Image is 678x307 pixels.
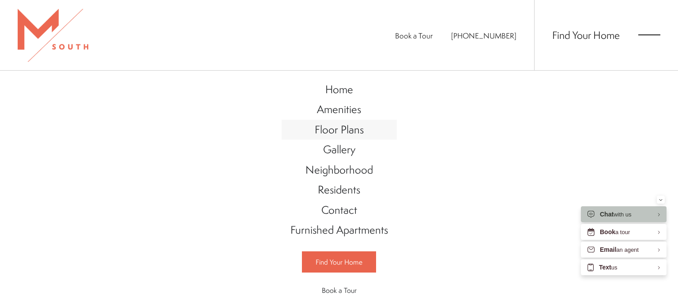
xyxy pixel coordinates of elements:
span: Book a Tour [322,285,357,295]
span: Gallery [323,142,355,157]
span: Neighborhood [305,162,373,177]
a: Go to Contact [282,200,397,220]
a: Book a Tour [395,30,433,41]
span: Contact [321,202,357,217]
a: Find Your Home [302,251,376,273]
span: Furnished Apartments [290,222,388,237]
span: Floor Plans [315,122,364,137]
a: Go to Residents [282,180,397,200]
a: Call Us at 813-570-8014 [451,30,516,41]
a: Go to Home [282,80,397,100]
a: Go to Gallery [282,140,397,160]
span: Amenities [317,102,361,117]
span: Find Your Home [316,257,362,267]
a: Book a Tour [302,280,376,300]
span: Residents [318,182,360,197]
a: Go to Floor Plans [282,120,397,140]
span: Home [325,82,353,97]
img: MSouth [18,9,88,62]
button: Open Menu [638,31,660,39]
span: [PHONE_NUMBER] [451,30,516,41]
a: Go to Neighborhood [282,160,397,180]
a: Go to Furnished Apartments (opens in a new tab) [282,220,397,240]
a: Find Your Home [552,28,620,42]
a: Go to Amenities [282,99,397,120]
